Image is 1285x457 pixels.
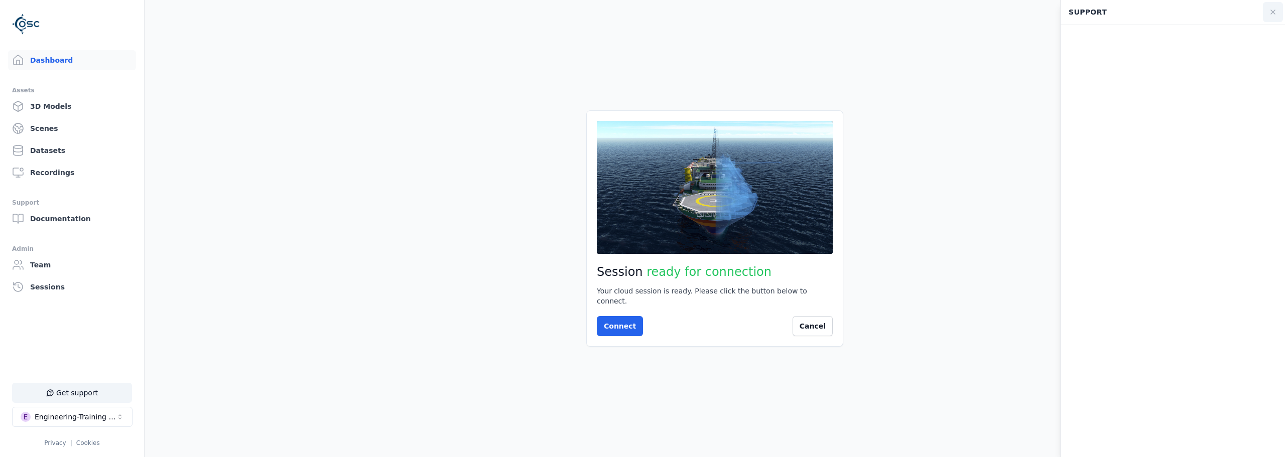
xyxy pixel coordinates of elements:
[76,439,100,446] a: Cookies
[597,286,833,306] div: Your cloud session is ready. Please click the button below to connect.
[597,264,833,280] h2: Session
[1061,25,1285,449] div: Chat Widget
[44,439,66,446] a: Privacy
[70,439,72,446] span: |
[793,316,833,336] button: Cancel
[35,412,116,422] div: Engineering-Training (SSO Staging)
[1063,3,1263,22] div: Support
[647,265,772,279] span: ready for connection
[21,412,31,422] div: E
[12,407,133,427] button: Select a workspace
[597,316,643,336] button: Connect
